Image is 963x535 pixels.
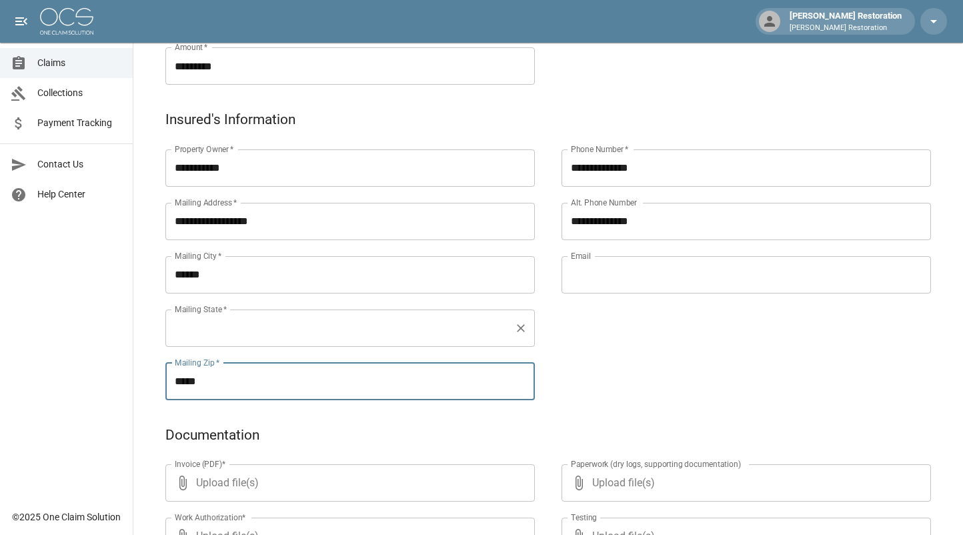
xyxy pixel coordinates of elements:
label: Alt. Phone Number [571,197,637,208]
span: Contact Us [37,157,122,171]
span: Claims [37,56,122,70]
p: [PERSON_NAME] Restoration [790,23,902,34]
label: Invoice (PDF)* [175,458,226,470]
span: Upload file(s) [196,464,499,502]
label: Mailing City [175,250,222,261]
label: Mailing Address [175,197,237,208]
span: Help Center [37,187,122,201]
button: open drawer [8,8,35,35]
label: Work Authorization* [175,512,246,523]
div: [PERSON_NAME] Restoration [784,9,907,33]
label: Amount [175,41,208,53]
label: Paperwork (dry logs, supporting documentation) [571,458,741,470]
span: Payment Tracking [37,116,122,130]
img: ocs-logo-white-transparent.png [40,8,93,35]
label: Mailing State [175,304,227,315]
div: © 2025 One Claim Solution [12,510,121,524]
label: Email [571,250,591,261]
label: Phone Number [571,143,628,155]
span: Collections [37,86,122,100]
label: Mailing Zip [175,357,220,368]
label: Property Owner [175,143,234,155]
span: Upload file(s) [592,464,895,502]
label: Testing [571,512,597,523]
button: Clear [512,319,530,338]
